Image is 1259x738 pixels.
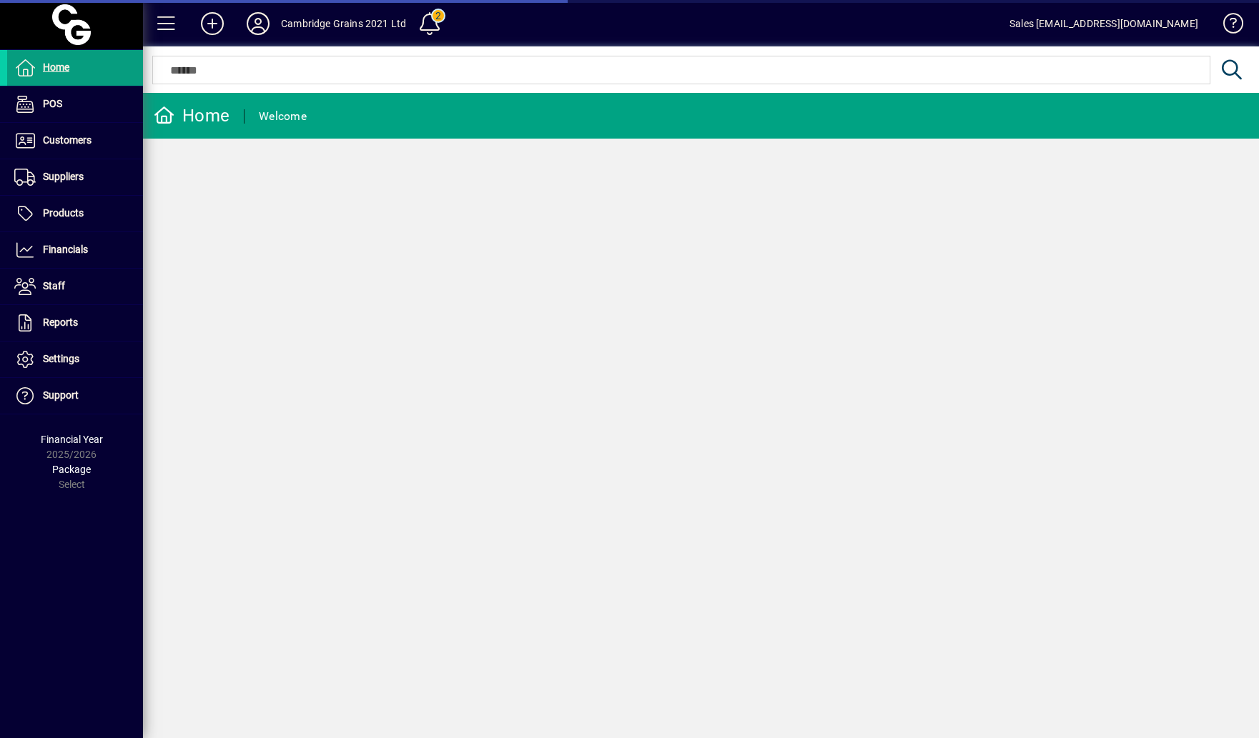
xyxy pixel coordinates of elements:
[235,11,281,36] button: Profile
[43,389,79,401] span: Support
[43,280,65,291] span: Staff
[43,134,92,146] span: Customers
[7,378,143,414] a: Support
[7,232,143,268] a: Financials
[7,123,143,159] a: Customers
[7,305,143,341] a: Reports
[1009,12,1198,35] div: Sales [EMAIL_ADDRESS][DOMAIN_NAME]
[7,86,143,122] a: POS
[43,316,78,328] span: Reports
[41,434,103,445] span: Financial Year
[189,11,235,36] button: Add
[281,12,406,35] div: Cambridge Grains 2021 Ltd
[1213,3,1241,49] a: Knowledge Base
[43,353,79,364] span: Settings
[43,244,88,255] span: Financials
[7,269,143,304] a: Staff
[43,207,84,219] span: Products
[43,98,62,109] span: POS
[7,159,143,195] a: Suppliers
[52,464,91,475] span: Package
[7,341,143,377] a: Settings
[43,171,84,182] span: Suppliers
[154,104,229,127] div: Home
[43,61,69,73] span: Home
[259,105,307,128] div: Welcome
[7,196,143,231] a: Products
